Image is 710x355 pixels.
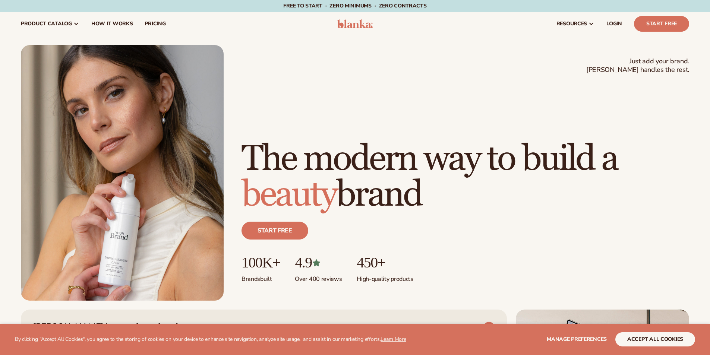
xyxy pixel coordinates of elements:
a: product catalog [15,12,85,36]
p: Over 400 reviews [295,271,342,283]
button: accept all cookies [615,332,695,346]
span: Just add your brand. [PERSON_NAME] handles the rest. [586,57,689,75]
span: Free to start · ZERO minimums · ZERO contracts [283,2,426,9]
p: 100K+ [242,254,280,271]
a: VIEW PRODUCTS [430,321,495,333]
a: Start free [242,222,308,240]
span: Manage preferences [547,336,607,343]
img: logo [337,19,373,28]
p: Brands built [242,271,280,283]
span: product catalog [21,21,72,27]
img: Female holding tanning mousse. [21,45,224,301]
a: LOGIN [600,12,628,36]
p: High-quality products [357,271,413,283]
button: Manage preferences [547,332,607,346]
span: LOGIN [606,21,622,27]
span: pricing [145,21,165,27]
a: resources [550,12,600,36]
span: beauty [242,173,336,216]
p: By clicking "Accept All Cookies", you agree to the storing of cookies on your device to enhance s... [15,336,406,343]
span: How It Works [91,21,133,27]
h1: The modern way to build a brand [242,141,689,213]
span: resources [556,21,587,27]
a: pricing [139,12,171,36]
a: Start Free [634,16,689,32]
p: 450+ [357,254,413,271]
p: 4.9 [295,254,342,271]
a: How It Works [85,12,139,36]
a: Learn More [381,336,406,343]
